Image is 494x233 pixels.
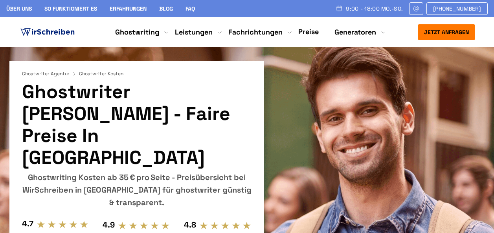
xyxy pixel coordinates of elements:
[6,5,32,12] a: Über uns
[336,5,343,11] img: Schedule
[175,27,213,37] a: Leistungen
[22,171,252,209] div: Ghostwriting Kosten ab 35 € pro Seite - Preisübersicht bei WirSchreiben in [GEOGRAPHIC_DATA] für ...
[426,2,488,15] a: [PHONE_NUMBER]
[228,27,283,37] a: Fachrichtungen
[22,71,77,77] a: Ghostwriter Agentur
[159,5,173,12] a: Blog
[184,218,196,231] div: 4.8
[79,71,123,77] span: Ghostwriter Kosten
[103,218,115,231] div: 4.9
[118,221,170,230] img: stars
[413,5,420,12] img: Email
[418,24,475,40] button: Jetzt anfragen
[115,27,159,37] a: Ghostwriting
[433,5,481,12] span: [PHONE_NUMBER]
[37,220,89,229] img: stars
[334,27,376,37] a: Generatoren
[346,5,403,12] span: 9:00 - 18:00 Mo.-So.
[44,5,97,12] a: So funktioniert es
[22,81,252,169] h1: Ghostwriter [PERSON_NAME] - faire Preise in [GEOGRAPHIC_DATA]
[110,5,147,12] a: Erfahrungen
[22,217,33,230] div: 4.7
[298,27,319,36] a: Preise
[185,5,195,12] a: FAQ
[199,221,252,230] img: stars
[19,26,76,38] img: logo ghostwriter-österreich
